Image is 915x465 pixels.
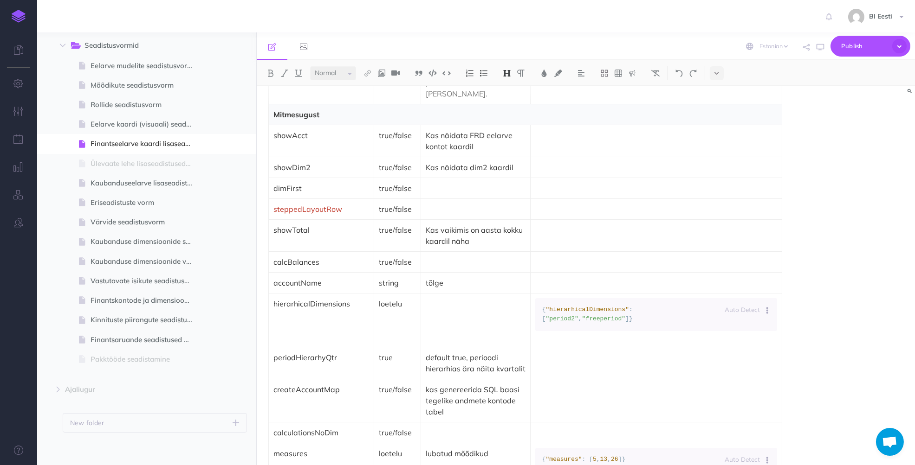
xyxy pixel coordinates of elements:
[546,306,629,313] span: "hierarhicalDimensions"
[542,306,546,313] span: {
[503,70,511,77] img: Headings dropdown button
[379,204,416,215] p: true/false
[379,448,416,459] p: loetelu
[625,315,633,322] span: ]}
[273,298,369,309] p: hierarhicalDimensions
[442,70,451,76] img: Inline code button
[426,384,526,417] p: kas genereerida SQL baasi tegelike andmete kontode tabel
[91,99,201,110] span: Rollide seadistusvorm
[65,384,189,395] span: Ajaliugur
[273,162,369,173] p: showDim2
[91,119,201,130] span: Eelarve kaardi (visuaali) seadistusvorm
[426,448,526,459] p: lubatud mõõdikud
[273,204,342,214] span: steppedLayoutRow
[480,70,488,77] img: Unordered list button
[426,130,526,152] p: Kas näidata FRD eelarve kontot kaardil
[618,456,626,463] span: ]}
[91,80,201,91] span: Mõõdikute seadistusvorm
[762,299,777,320] button: Language
[428,70,437,76] img: Code block button
[273,352,369,363] p: periodHierarhyQtr
[91,334,201,345] span: Finantsaruande seadistused eelarvele
[91,295,201,306] span: Finantskontode ja dimensioonide seadistusvormid
[600,456,608,463] span: 13
[611,456,618,463] span: 26
[91,256,201,267] span: Kaubanduse dimensioonide väärtused
[379,384,416,395] p: true/false
[628,70,636,77] img: Callout dropdown menu button
[273,130,369,141] p: showAcct
[363,70,372,77] img: Link button
[725,306,760,313] small: Auto Detect
[273,277,369,288] p: accountName
[415,70,423,77] img: Blockquote button
[577,70,585,77] img: Alignment dropdown menu button
[266,70,275,77] img: Bold button
[607,456,611,463] span: ,
[651,70,660,77] img: Clear styles button
[379,352,416,363] p: true
[379,427,416,438] p: true/false
[273,183,369,194] p: dimFirst
[546,315,578,322] span: "period2"
[876,428,904,456] a: Avatud vestlus
[273,224,369,236] p: showTotal
[91,197,201,208] span: Eriseadistuste vorm
[426,162,526,173] p: Kas näidata dim2 kaardil
[84,40,187,52] span: Seadistusvormid
[542,456,546,463] span: {
[377,70,386,77] img: Add image button
[63,413,247,433] button: New folder
[273,448,369,459] p: measures
[91,314,201,325] span: Kinnituste piirangute seadistusvorm
[864,12,897,20] span: BI Eesti
[273,256,369,268] p: calcBalances
[593,456,597,463] span: 5
[426,277,526,288] p: tõlge
[379,224,416,236] p: true/false
[689,70,697,77] img: Redo
[379,130,416,141] p: true/false
[582,315,626,322] span: "freeperiod"
[91,178,201,189] span: Kaubanduseelarve lisaseadistused (json)
[91,158,201,169] span: Ülevaate lehe lisaseadistused (json)
[426,224,526,247] p: Kas vaikimis on aasta kokku kaardil näha
[91,60,201,71] span: Eelarve mudelite seadistusvorm
[841,39,888,53] span: Publish
[91,236,201,247] span: Kaubanduse dimensioonide seadistusvorm
[426,352,526,374] p: default true, perioodi hierarhias ära näita kvartalit
[70,418,104,428] p: New folder
[517,70,525,77] img: Paragraph button
[675,70,683,77] img: Undo
[554,70,562,77] img: Text background color button
[379,162,416,173] p: true/false
[540,70,548,77] img: Text color button
[294,70,303,77] img: Underline button
[848,9,864,25] img: 9862dc5e82047a4d9ba6d08c04ce6da6.jpg
[578,315,582,322] span: ,
[91,354,201,365] span: Pakktööde seadistamine
[91,217,201,228] span: Värvide seadistusvorm
[546,456,582,463] span: "measures"
[391,70,400,77] img: Add video button
[831,36,910,57] button: Publish
[597,456,600,463] span: ,
[91,275,201,287] span: Vastutavate isikute seadistusvorm
[379,277,416,288] p: string
[379,256,416,268] p: true/false
[614,70,623,77] img: Create table button
[379,298,416,309] p: loetelu
[280,70,289,77] img: Italic button
[273,427,369,438] p: calculationsNoDim
[379,183,416,194] p: true/false
[273,109,778,120] p: Mitmesugust
[12,10,26,23] img: logo-mark.svg
[91,138,201,149] span: Finantseelarve kaardi lisaseadistused (json)
[273,384,369,395] p: createAccountMap
[466,70,474,77] img: Ordered list button
[725,455,760,463] small: Auto Detect
[582,456,593,463] span: : [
